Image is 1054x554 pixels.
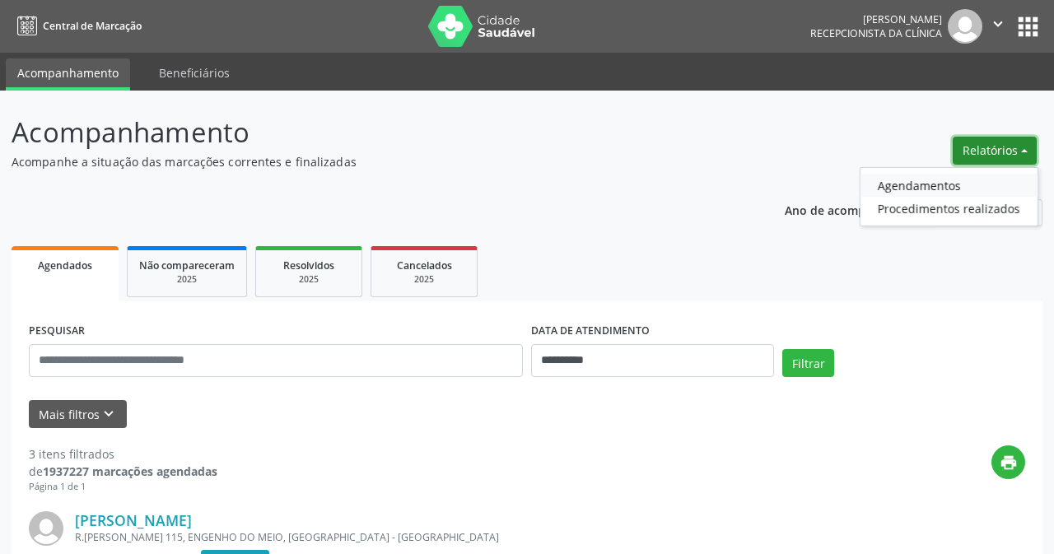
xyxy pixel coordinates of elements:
[860,167,1038,226] ul: Relatórios
[989,15,1007,33] i: 
[810,26,942,40] span: Recepcionista da clínica
[29,463,217,480] div: de
[75,511,192,529] a: [PERSON_NAME]
[982,9,1014,44] button: 
[147,58,241,87] a: Beneficiários
[785,199,930,220] p: Ano de acompanhamento
[100,405,118,423] i: keyboard_arrow_down
[283,258,334,272] span: Resolvidos
[810,12,942,26] div: [PERSON_NAME]
[782,349,834,377] button: Filtrar
[531,319,650,344] label: DATA DE ATENDIMENTO
[1014,12,1042,41] button: apps
[948,9,982,44] img: img
[12,112,733,153] p: Acompanhamento
[268,273,350,286] div: 2025
[29,511,63,546] img: img
[953,137,1037,165] button: Relatórios
[12,12,142,40] a: Central de Marcação
[1000,454,1018,472] i: print
[29,319,85,344] label: PESQUISAR
[139,258,235,272] span: Não compareceram
[43,19,142,33] span: Central de Marcação
[6,58,130,91] a: Acompanhamento
[860,197,1038,220] a: Procedimentos realizados
[991,445,1025,479] button: print
[397,258,452,272] span: Cancelados
[43,463,217,479] strong: 1937227 marcações agendadas
[29,400,127,429] button: Mais filtroskeyboard_arrow_down
[75,530,778,544] div: R.[PERSON_NAME] 115, ENGENHO DO MEIO, [GEOGRAPHIC_DATA] - [GEOGRAPHIC_DATA]
[29,480,217,494] div: Página 1 de 1
[12,153,733,170] p: Acompanhe a situação das marcações correntes e finalizadas
[383,273,465,286] div: 2025
[29,445,217,463] div: 3 itens filtrados
[38,258,92,272] span: Agendados
[860,174,1038,197] a: Agendamentos
[139,273,235,286] div: 2025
